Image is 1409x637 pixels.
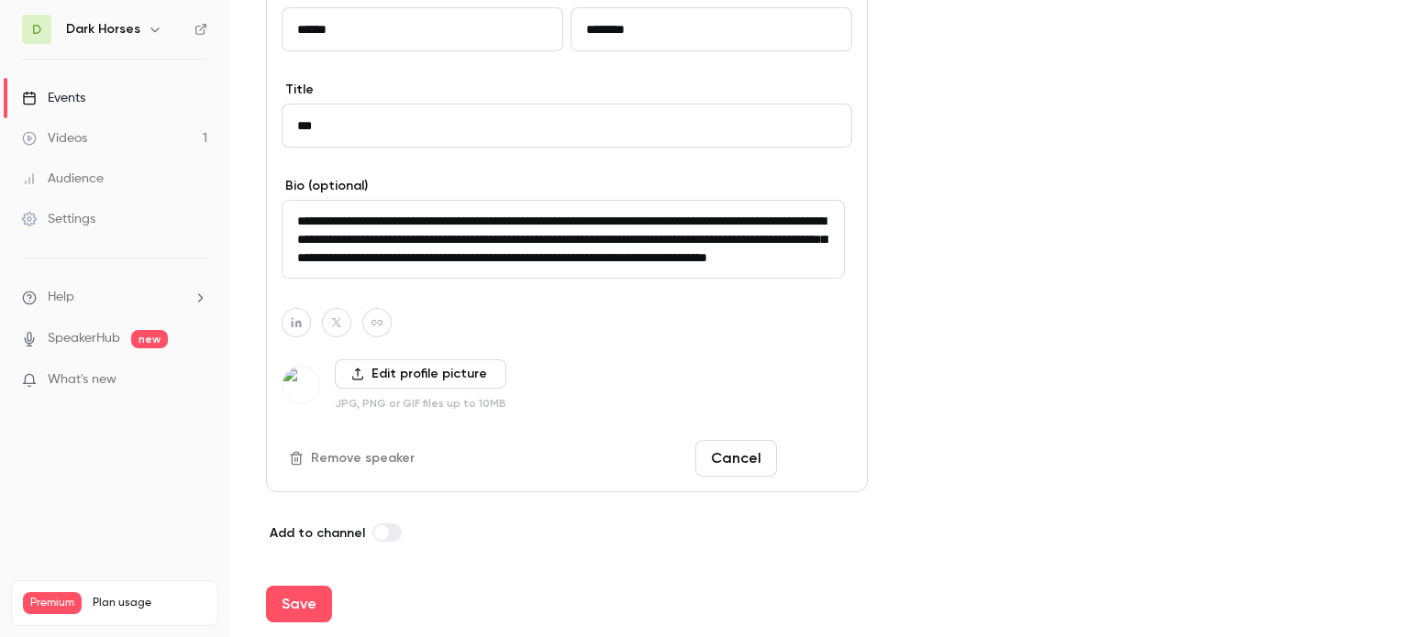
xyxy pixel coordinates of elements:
[270,525,365,541] span: Add to channel
[131,330,168,348] span: new
[32,20,41,39] span: D
[93,596,206,610] span: Plan usage
[66,20,140,38] h6: Dark Horses
[282,177,852,195] label: Bio (optional)
[784,440,852,477] button: Done
[48,329,120,348] a: SpeakerHub
[22,129,87,148] div: Videos
[695,440,777,477] button: Cancel
[22,288,207,307] li: help-dropdown-opener
[335,359,506,389] label: Edit profile picture
[22,210,95,228] div: Settings
[23,592,82,614] span: Premium
[282,81,852,99] label: Title
[282,444,426,473] button: Remove speaker
[48,288,74,307] span: Help
[48,370,116,390] span: What's new
[22,170,104,188] div: Audience
[335,396,506,411] p: JPG, PNG or GIF files up to 10MB
[185,372,207,389] iframe: Noticeable Trigger
[266,586,332,622] button: Save
[22,89,85,107] div: Events
[283,367,319,403] img: Versha Pleasant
